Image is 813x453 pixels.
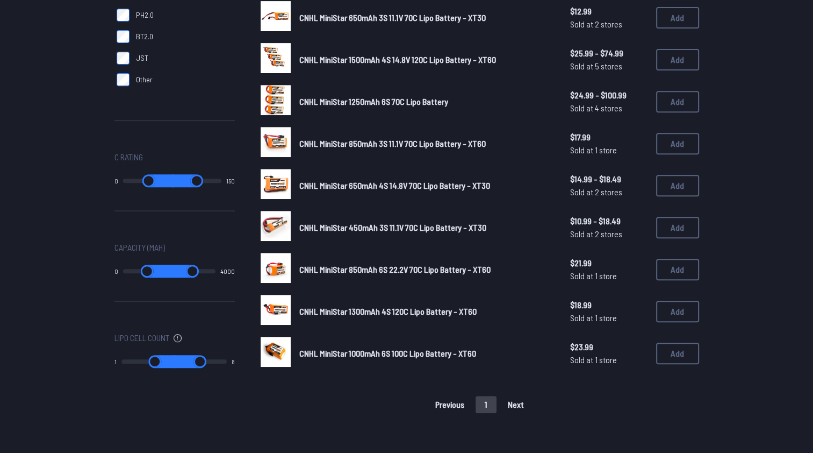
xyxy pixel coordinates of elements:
span: $18.99 [570,299,647,312]
span: $12.99 [570,5,647,18]
button: Add [656,49,699,70]
span: CNHL MiniStar 1500mAh 4S 14.8V 120C Lipo Battery - XT60 [299,54,496,65]
span: BT2.0 [136,31,153,42]
img: image [261,85,291,115]
span: Sold at 2 stores [570,186,647,199]
span: CNHL MiniStar 1250mAh 6S 70C Lipo Battery [299,96,448,107]
output: 150 [226,176,235,185]
span: CNHL MiniStar 650mAh 3S 11.1V 70C Lipo Battery - XT30 [299,12,486,23]
output: 0 [114,176,118,185]
button: Add [656,175,699,196]
span: $25.99 - $74.99 [570,47,647,60]
input: JST [117,52,129,65]
button: 1 [476,396,497,413]
a: CNHL MiniStar 650mAh 4S 14.8V 70C Lipo Battery - XT30 [299,179,553,192]
span: JST [136,53,148,63]
span: Sold at 2 stores [570,228,647,240]
span: Sold at 5 stores [570,60,647,73]
input: Other [117,73,129,86]
button: Add [656,259,699,280]
span: PH2.0 [136,10,154,20]
img: image [261,43,291,73]
span: CNHL MiniStar 850mAh 6S 22.2V 70C Lipo Battery - XT60 [299,264,491,274]
input: PH2.0 [117,9,129,22]
a: image [261,169,291,202]
button: Add [656,343,699,364]
span: CNHL MiniStar 1000mAh 6S 100C Lipo Battery - XT60 [299,348,476,358]
img: image [261,211,291,241]
button: Add [656,301,699,322]
span: CNHL MiniStar 850mAh 3S 11.1V 70C Lipo Battery - XT60 [299,138,486,148]
a: image [261,211,291,244]
a: image [261,1,291,34]
button: Add [656,133,699,154]
a: CNHL MiniStar 1250mAh 6S 70C Lipo Battery [299,95,553,108]
a: CNHL MiniStar 850mAh 6S 22.2V 70C Lipo Battery - XT60 [299,263,553,276]
a: CNHL MiniStar 850mAh 3S 11.1V 70C Lipo Battery - XT60 [299,137,553,150]
span: C Rating [114,151,143,164]
span: $10.99 - $18.49 [570,215,647,228]
span: Sold at 2 stores [570,18,647,31]
img: image [261,127,291,157]
output: 1 [114,357,117,366]
a: CNHL MiniStar 450mAh 3S 11.1V 70C Lipo Battery - XT30 [299,221,553,234]
button: Add [656,217,699,238]
img: image [261,1,291,31]
button: Add [656,91,699,112]
span: Sold at 1 store [570,144,647,157]
button: Add [656,7,699,29]
a: image [261,127,291,160]
a: image [261,337,291,370]
span: $23.99 [570,341,647,353]
a: image [261,43,291,76]
span: CNHL MiniStar 450mAh 3S 11.1V 70C Lipo Battery - XT30 [299,222,486,232]
span: Sold at 1 store [570,312,647,324]
a: image [261,85,291,118]
span: Sold at 1 store [570,353,647,366]
a: CNHL MiniStar 1500mAh 4S 14.8V 120C Lipo Battery - XT60 [299,53,553,66]
a: CNHL MiniStar 650mAh 3S 11.1V 70C Lipo Battery - XT30 [299,11,553,24]
span: Sold at 4 stores [570,102,647,115]
output: 8 [232,357,235,366]
span: CNHL MiniStar 650mAh 4S 14.8V 70C Lipo Battery - XT30 [299,180,490,190]
a: image [261,295,291,328]
output: 0 [114,267,118,275]
span: Lipo Cell Count [114,331,169,344]
span: CNHL MiniStar 1300mAh 4S 120C Lipo Battery - XT60 [299,306,477,316]
img: image [261,253,291,283]
span: $24.99 - $100.99 [570,89,647,102]
a: CNHL MiniStar 1000mAh 6S 100C Lipo Battery - XT60 [299,347,553,360]
span: $17.99 [570,131,647,144]
span: $14.99 - $18.49 [570,173,647,186]
a: CNHL MiniStar 1300mAh 4S 120C Lipo Battery - XT60 [299,305,553,318]
a: image [261,253,291,286]
span: $21.99 [570,257,647,270]
input: BT2.0 [117,30,129,43]
output: 4000 [220,267,235,275]
span: Capacity (mAh) [114,241,165,254]
img: image [261,295,291,325]
img: image [261,169,291,199]
img: image [261,337,291,367]
span: Sold at 1 store [570,270,647,282]
span: Other [136,74,153,85]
